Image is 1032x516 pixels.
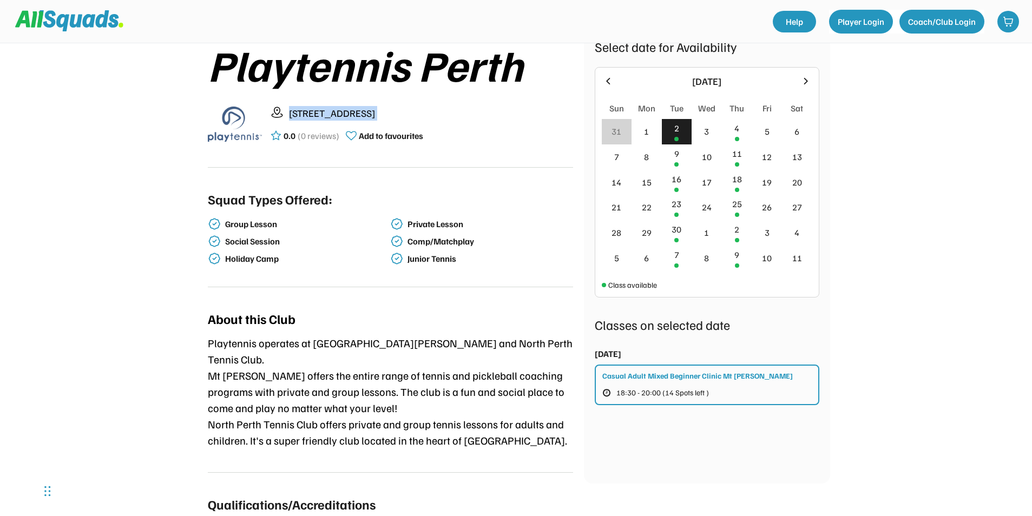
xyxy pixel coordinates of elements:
[644,150,649,163] div: 8
[762,201,772,214] div: 26
[208,309,295,328] div: About this Club
[407,236,571,247] div: Comp/Matchplay
[899,10,984,34] button: Coach/Club Login
[702,150,712,163] div: 10
[1003,16,1014,27] img: shopping-cart-01%20%281%29.svg
[390,252,403,265] img: check-verified-01.svg
[642,201,652,214] div: 22
[390,217,403,230] img: check-verified-01.svg
[612,125,621,138] div: 31
[208,335,573,448] div: Playtennis operates at [GEOGRAPHIC_DATA][PERSON_NAME] and North Perth Tennis Club. Mt [PERSON_NAM...
[762,176,772,189] div: 19
[359,129,423,142] div: Add to favourites
[284,129,295,142] div: 0.0
[792,176,802,189] div: 20
[208,97,262,151] img: playtennis%20blue%20logo%201.png
[612,226,621,239] div: 28
[829,10,893,34] button: Player Login
[390,235,403,248] img: check-verified-01.svg
[595,347,621,360] div: [DATE]
[762,252,772,264] div: 10
[670,102,683,115] div: Tue
[616,389,709,396] span: 18:30 - 20:00 (14 Spots left )
[732,147,742,160] div: 11
[289,106,573,121] div: [STREET_ADDRESS]
[732,197,742,210] div: 25
[792,252,802,264] div: 11
[208,235,221,248] img: check-verified-01.svg
[225,219,389,229] div: Group Lesson
[208,189,332,209] div: Squad Types Offered:
[704,226,709,239] div: 1
[614,252,619,264] div: 5
[595,37,819,56] div: Select date for Availability
[644,125,649,138] div: 1
[792,201,802,214] div: 27
[15,10,123,31] img: Squad%20Logo.svg
[762,150,772,163] div: 12
[602,386,726,400] button: 18:30 - 20:00 (14 Spots left )
[732,173,742,186] div: 18
[225,254,389,264] div: Holiday Camp
[614,150,619,163] div: 7
[225,236,389,247] div: Social Session
[208,494,376,514] div: Qualifications/Accreditations
[702,176,712,189] div: 17
[407,219,571,229] div: Private Lesson
[208,41,573,88] div: Playtennis Perth
[773,11,816,32] a: Help
[792,150,802,163] div: 13
[612,176,621,189] div: 14
[642,226,652,239] div: 29
[608,279,657,290] div: Class available
[734,223,739,236] div: 2
[704,125,709,138] div: 3
[674,122,679,135] div: 2
[672,223,681,236] div: 30
[704,252,709,264] div: 8
[612,201,621,214] div: 21
[794,125,799,138] div: 6
[638,102,655,115] div: Mon
[702,201,712,214] div: 24
[734,122,739,135] div: 4
[791,102,803,115] div: Sat
[595,315,819,334] div: Classes on selected date
[763,102,772,115] div: Fri
[698,102,715,115] div: Wed
[644,252,649,264] div: 6
[729,102,744,115] div: Thu
[609,102,624,115] div: Sun
[298,129,339,142] div: (0 reviews)
[765,226,770,239] div: 3
[620,74,794,89] div: [DATE]
[208,252,221,265] img: check-verified-01.svg
[642,176,652,189] div: 15
[602,370,793,381] div: Casual Adult Mixed Beginner Clinic Mt [PERSON_NAME]
[765,125,770,138] div: 5
[208,217,221,230] img: check-verified-01.svg
[407,254,571,264] div: Junior Tennis
[674,248,679,261] div: 7
[794,226,799,239] div: 4
[674,147,679,160] div: 9
[734,248,739,261] div: 9
[672,173,681,186] div: 16
[672,197,681,210] div: 23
